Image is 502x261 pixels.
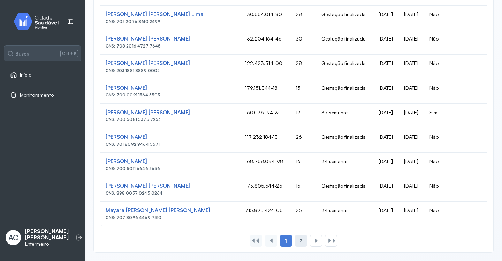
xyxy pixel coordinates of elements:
[106,117,234,122] div: CNS: 700 5081 5375 7253
[316,79,373,104] td: Gestação finalizada
[239,79,290,104] td: 179.151.344-18
[10,92,75,99] a: Monitoramento
[20,72,32,78] span: Início
[398,30,424,55] td: [DATE]
[424,177,491,202] td: Não
[373,55,398,79] td: [DATE]
[398,104,424,128] td: [DATE]
[60,50,78,57] span: Ctrl + K
[106,215,234,220] div: CNS: 707 8096 4469 7310
[398,128,424,153] td: [DATE]
[424,104,491,128] td: Sim
[373,104,398,128] td: [DATE]
[424,6,491,30] td: Não
[8,233,18,242] span: AC
[290,202,316,226] td: 25
[424,128,491,153] td: Não
[373,128,398,153] td: [DATE]
[316,6,373,30] td: Gestação finalizada
[10,71,75,78] a: Início
[106,85,234,92] div: [PERSON_NAME]
[398,55,424,79] td: [DATE]
[106,166,234,171] div: CNS: 700 5011 6646 3656
[106,11,234,18] div: [PERSON_NAME] [PERSON_NAME] Lima
[15,51,30,57] span: Busca
[373,202,398,226] td: [DATE]
[398,6,424,30] td: [DATE]
[106,207,234,214] div: Mayara [PERSON_NAME] [PERSON_NAME]
[424,202,491,226] td: Não
[316,177,373,202] td: Gestação finalizada
[239,128,290,153] td: 117.232.184-13
[398,153,424,177] td: [DATE]
[106,68,234,73] div: CNS: 203 1881 8889 0002
[398,177,424,202] td: [DATE]
[398,202,424,226] td: [DATE]
[424,55,491,79] td: Não
[25,241,69,247] p: Enfermeiro
[239,30,290,55] td: 132.204.164-46
[316,128,373,153] td: Gestação finalizada
[106,183,234,189] div: [PERSON_NAME] [PERSON_NAME]
[424,79,491,104] td: Não
[106,158,234,165] div: [PERSON_NAME]
[398,79,424,104] td: [DATE]
[239,55,290,79] td: 122.423.314-00
[290,55,316,79] td: 28
[239,6,290,30] td: 130.664.014-80
[373,30,398,55] td: [DATE]
[106,134,234,140] div: [PERSON_NAME]
[373,6,398,30] td: [DATE]
[106,19,234,24] div: CNS: 703 2076 8610 2499
[20,92,54,98] span: Monitoramento
[373,79,398,104] td: [DATE]
[316,55,373,79] td: Gestação finalizada
[290,128,316,153] td: 26
[424,30,491,55] td: Não
[290,79,316,104] td: 15
[316,153,373,177] td: 34 semanas
[373,153,398,177] td: [DATE]
[239,177,290,202] td: 173.805.544-25
[299,238,302,244] span: 2
[290,104,316,128] td: 17
[239,153,290,177] td: 168.768.094-98
[106,60,234,67] div: [PERSON_NAME] [PERSON_NAME]
[290,6,316,30] td: 28
[373,177,398,202] td: [DATE]
[290,153,316,177] td: 16
[316,202,373,226] td: 34 semanas
[424,153,491,177] td: Não
[106,142,234,147] div: CNS: 701 8092 9464 5571
[25,228,69,241] p: [PERSON_NAME] [PERSON_NAME]
[106,109,234,116] div: [PERSON_NAME] [PERSON_NAME]
[239,202,290,226] td: 715.825.424-06
[316,30,373,55] td: Gestação finalizada
[7,11,70,32] img: monitor.svg
[290,30,316,55] td: 30
[106,36,234,42] div: [PERSON_NAME] [PERSON_NAME]
[285,238,287,244] span: 1
[239,104,290,128] td: 160.036.194-30
[290,177,316,202] td: 15
[106,191,234,196] div: CNS: 898 0037 0245 0264
[106,44,234,49] div: CNS: 708 2016 4727 7645
[316,104,373,128] td: 37 semanas
[106,93,234,97] div: CNS: 700 0091 1364 3503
